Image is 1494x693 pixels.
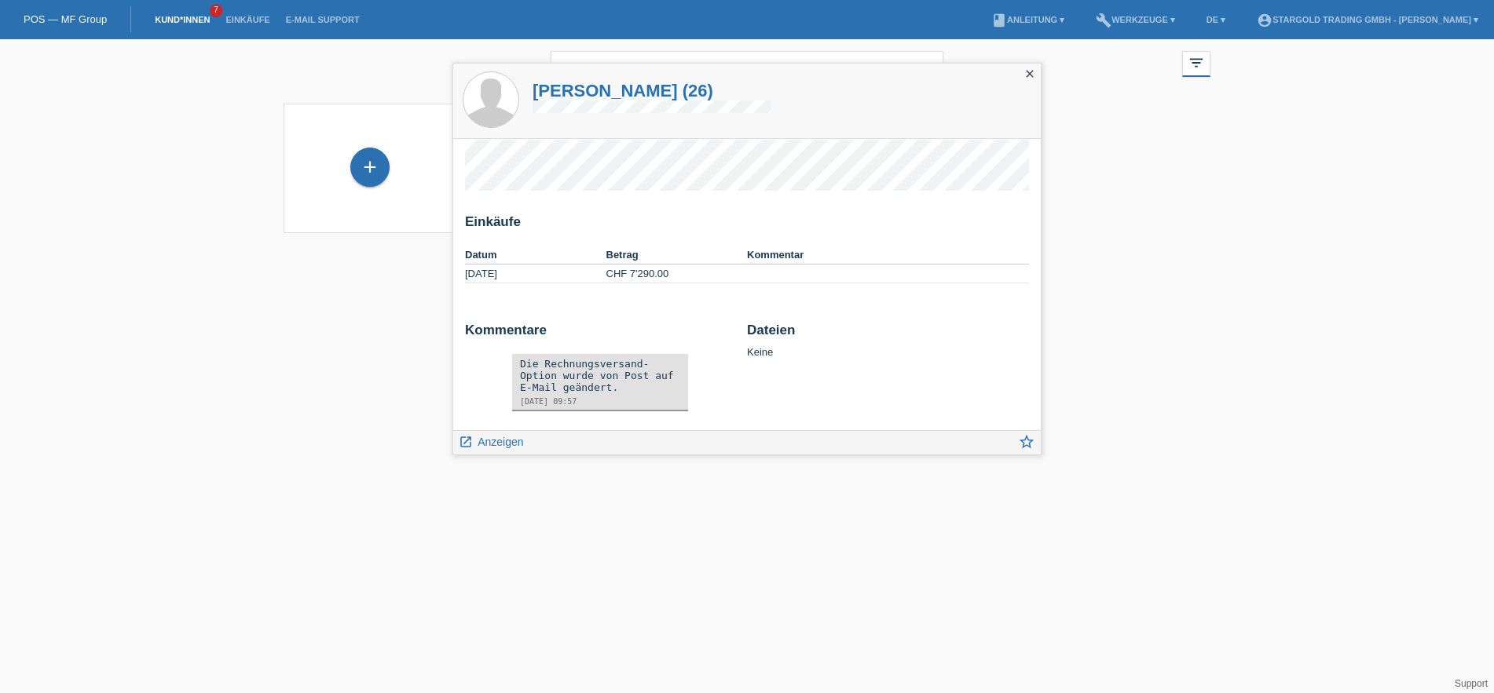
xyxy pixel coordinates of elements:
[991,13,1007,28] i: book
[465,264,606,283] td: [DATE]
[1088,15,1183,24] a: buildWerkzeuge ▾
[1096,13,1111,28] i: build
[1455,678,1488,689] a: Support
[983,15,1072,24] a: bookAnleitung ▾
[218,15,277,24] a: Einkäufe
[747,246,1029,264] th: Kommentar
[465,246,606,264] th: Datum
[606,246,748,264] th: Betrag
[551,51,943,88] input: Suche...
[606,264,748,283] td: CHF 7'290.00
[465,214,1029,238] h2: Einkäufe
[465,323,735,346] h2: Kommentare
[917,60,936,78] i: close
[520,358,680,393] div: Die Rechnungsversand-Option wurde von Post auf E-Mail geändert.
[1018,435,1035,454] a: star_border
[747,323,1029,358] div: Keine
[1249,15,1486,24] a: account_circleStargold Trading GmbH - [PERSON_NAME] ▾
[1199,15,1233,24] a: DE ▾
[478,436,523,448] span: Anzeigen
[459,435,473,449] i: launch
[533,81,771,100] a: [PERSON_NAME] (26)
[278,15,368,24] a: E-Mail Support
[147,15,218,24] a: Kund*innen
[1188,54,1205,71] i: filter_list
[1257,13,1272,28] i: account_circle
[747,323,1029,346] h2: Dateien
[1023,67,1036,80] i: close
[24,13,107,25] a: POS — MF Group
[520,397,680,406] div: [DATE] 09:57
[459,431,524,450] a: launch Anzeigen
[351,154,389,181] div: Kund*in hinzufügen
[1018,433,1035,450] i: star_border
[210,4,222,17] span: 7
